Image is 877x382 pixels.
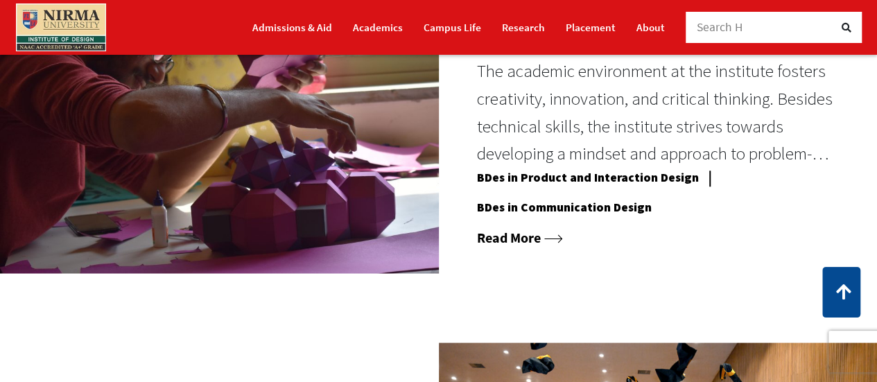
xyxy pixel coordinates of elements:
a: Admissions & Aid [252,15,332,40]
a: Read More [477,228,563,245]
a: Placement [566,15,616,40]
a: BDes in Product and Interaction Design [477,170,699,191]
span: Search H [697,19,743,35]
a: About [636,15,665,40]
img: main_logo [16,3,106,51]
a: Research [502,15,545,40]
a: BDes in Communication Design [477,199,652,220]
a: Academics [353,15,403,40]
a: Campus Life [424,15,481,40]
p: The academic environment at the institute fosters creativity, innovation, and critical thinking. ... [477,58,840,168]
